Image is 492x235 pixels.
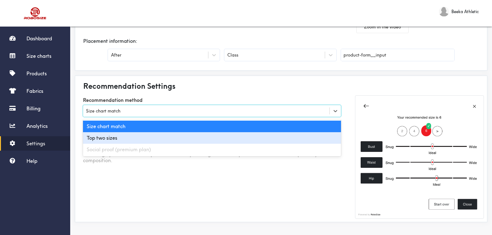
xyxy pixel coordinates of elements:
[227,52,238,58] div: Class
[341,49,454,61] input: Element class
[27,123,48,129] span: Analytics
[27,70,47,77] span: Products
[27,140,45,147] span: Settings
[111,52,121,58] div: After
[27,88,43,94] span: Fabrics
[451,8,479,15] span: Beeka Athletic
[439,7,449,17] img: Beeka Athletic
[355,95,484,218] img: Widget preview
[27,35,52,42] span: Dashboard
[27,105,41,112] span: Billing
[86,107,120,114] div: Size chart match
[27,53,51,59] span: Size charts
[27,158,37,164] span: Help
[357,21,408,33] button: Zoom in the video
[83,144,341,155] div: Social proof (premium plan)
[83,151,341,164] div: Encourage your customers to purchase more by offering them other products that fit their unique b...
[78,79,484,93] div: Recommendation Settings
[83,95,341,105] label: Recommendation method
[78,33,484,49] div: Placement information:
[83,132,341,144] div: Top two sizes
[12,5,59,22] img: Robosize
[83,121,341,132] div: Size chart match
